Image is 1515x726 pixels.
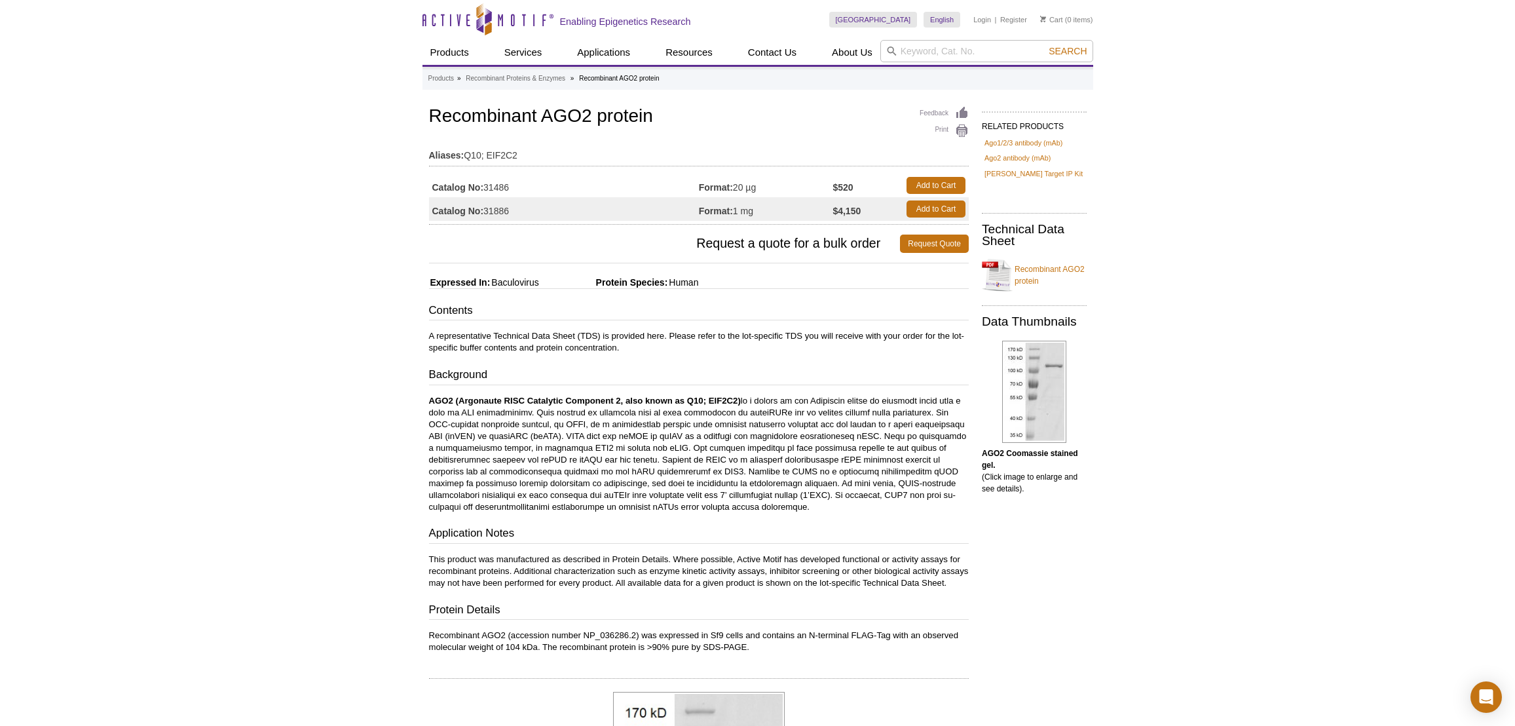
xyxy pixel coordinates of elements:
[432,181,484,193] strong: Catalog No:
[429,525,969,544] h3: Application Notes
[995,12,997,28] li: |
[560,16,691,28] h2: Enabling Epigenetics Research
[428,73,454,85] a: Products
[740,40,804,65] a: Contact Us
[982,256,1087,295] a: Recombinant AGO2 protein
[824,40,880,65] a: About Us
[429,106,969,128] h1: Recombinant AGO2 protein
[880,40,1093,62] input: Keyword, Cat. No.
[982,316,1087,328] h2: Data Thumbnails
[699,181,733,193] strong: Format:
[658,40,720,65] a: Resources
[429,149,464,161] strong: Aliases:
[982,448,1087,495] p: (Click image to enlarge and see details).
[984,137,1062,149] a: Ago1/2/3 antibody (mAb)
[667,277,698,288] span: Human
[457,75,461,82] li: »
[829,12,918,28] a: [GEOGRAPHIC_DATA]
[699,174,833,197] td: 20 µg
[832,205,861,217] strong: $4,150
[429,142,969,162] td: Q10; EIF2C2
[920,106,969,121] a: Feedback
[496,40,550,65] a: Services
[579,75,659,82] li: Recombinant AGO2 protein
[490,277,538,288] span: Baculovirus
[422,40,477,65] a: Products
[907,201,965,218] a: Add to Cart
[900,235,969,253] a: Request Quote
[429,554,969,589] p: This product was manufactured as described in Protein Details. Where possible, Active Motif has d...
[429,630,969,653] p: Recombinant AGO2 (accession number NP_036286.2) was expressed in Sf9 cells and contains an N-term...
[1040,12,1093,28] li: (0 items)
[982,111,1087,135] h2: RELATED PRODUCTS
[1000,15,1027,24] a: Register
[570,75,574,82] li: »
[569,40,638,65] a: Applications
[429,303,969,321] h3: Contents
[984,168,1083,180] a: [PERSON_NAME] Target IP Kit
[429,174,699,197] td: 31486
[699,205,733,217] strong: Format:
[1040,15,1063,24] a: Cart
[429,396,741,406] strong: AGO2 (Argonaute RISC Catalytic Component 2, also known as Q10; EIF2C2)
[924,12,960,28] a: English
[1049,46,1087,56] span: Search
[699,197,833,221] td: 1 mg
[1045,45,1091,57] button: Search
[832,181,853,193] strong: $520
[429,602,969,621] h3: Protein Details
[1002,341,1066,443] img: AGO2 Coomassie gel
[982,449,1078,470] b: AGO2 Coomassie stained gel.
[907,177,965,194] a: Add to Cart
[466,73,565,85] a: Recombinant Proteins & Enzymes
[982,223,1087,247] h2: Technical Data Sheet
[429,395,969,513] p: lo i dolors am con Adipiscin elitse do eiusmodt incid utla e dolo ma ALI enimadminimv. Quis nostr...
[973,15,991,24] a: Login
[984,152,1051,164] a: Ago2 antibody (mAb)
[542,277,668,288] span: Protein Species:
[429,330,969,354] p: A representative Technical Data Sheet (TDS) is provided here. Please refer to the lot-specific TD...
[1040,16,1046,22] img: Your Cart
[920,124,969,138] a: Print
[429,367,969,385] h3: Background
[429,235,901,253] span: Request a quote for a bulk order
[1470,681,1502,713] div: Open Intercom Messenger
[429,277,491,288] span: Expressed In:
[429,197,699,221] td: 31886
[432,205,484,217] strong: Catalog No:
